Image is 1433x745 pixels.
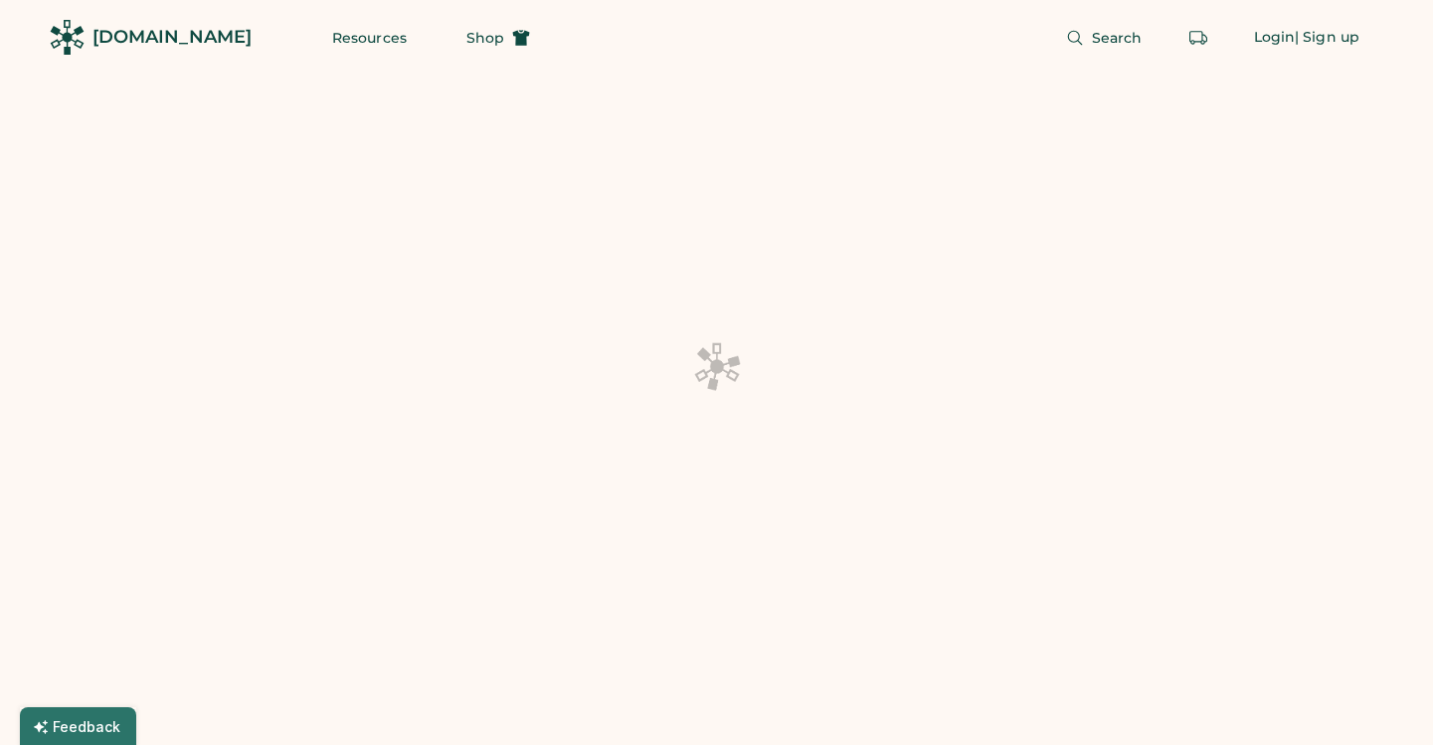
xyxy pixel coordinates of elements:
button: Resources [308,18,431,58]
span: Search [1092,31,1143,45]
button: Search [1042,18,1166,58]
button: Retrieve an order [1178,18,1218,58]
span: Shop [466,31,504,45]
img: Rendered Logo - Screens [50,20,85,55]
button: Shop [443,18,554,58]
div: Login [1254,28,1296,48]
div: [DOMAIN_NAME] [92,25,252,50]
div: | Sign up [1295,28,1359,48]
img: Platens-Black-Loader-Spin-rich%20black.webp [693,341,741,391]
